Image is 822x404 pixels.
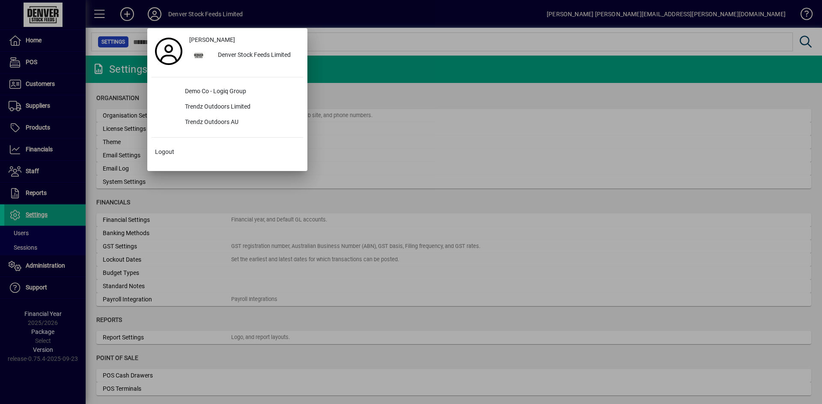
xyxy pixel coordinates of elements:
button: Trendz Outdoors AU [152,115,303,130]
span: [PERSON_NAME] [189,35,235,44]
div: Trendz Outdoors AU [178,115,303,130]
div: Trendz Outdoors Limited [178,100,303,115]
button: Demo Co - Logiq Group [152,84,303,100]
div: Denver Stock Feeds Limited [211,48,303,63]
a: Profile [152,44,186,59]
span: Logout [155,147,174,156]
button: Logout [152,144,303,160]
div: Demo Co - Logiq Group [178,84,303,100]
a: [PERSON_NAME] [186,32,303,48]
button: Trendz Outdoors Limited [152,100,303,115]
button: Denver Stock Feeds Limited [186,48,303,63]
